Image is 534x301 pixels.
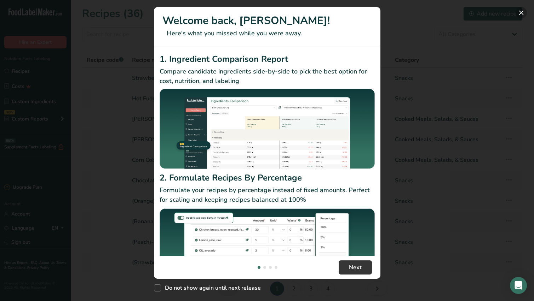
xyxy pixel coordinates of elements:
[510,277,527,294] div: Open Intercom Messenger
[160,207,375,293] img: Formulate Recipes By Percentage
[160,67,375,86] p: Compare candidate ingredients side-by-side to pick the best option for cost, nutrition, and labeling
[160,171,375,184] h2: 2. Formulate Recipes By Percentage
[349,263,362,272] span: Next
[162,13,372,29] h1: Welcome back, [PERSON_NAME]!
[160,89,375,169] img: Ingredient Comparison Report
[161,284,261,291] span: Do not show again until next release
[339,260,372,275] button: Next
[160,185,375,205] p: Formulate your recipes by percentage instead of fixed amounts. Perfect for scaling and keeping re...
[160,53,375,65] h2: 1. Ingredient Comparison Report
[162,29,372,38] p: Here's what you missed while you were away.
